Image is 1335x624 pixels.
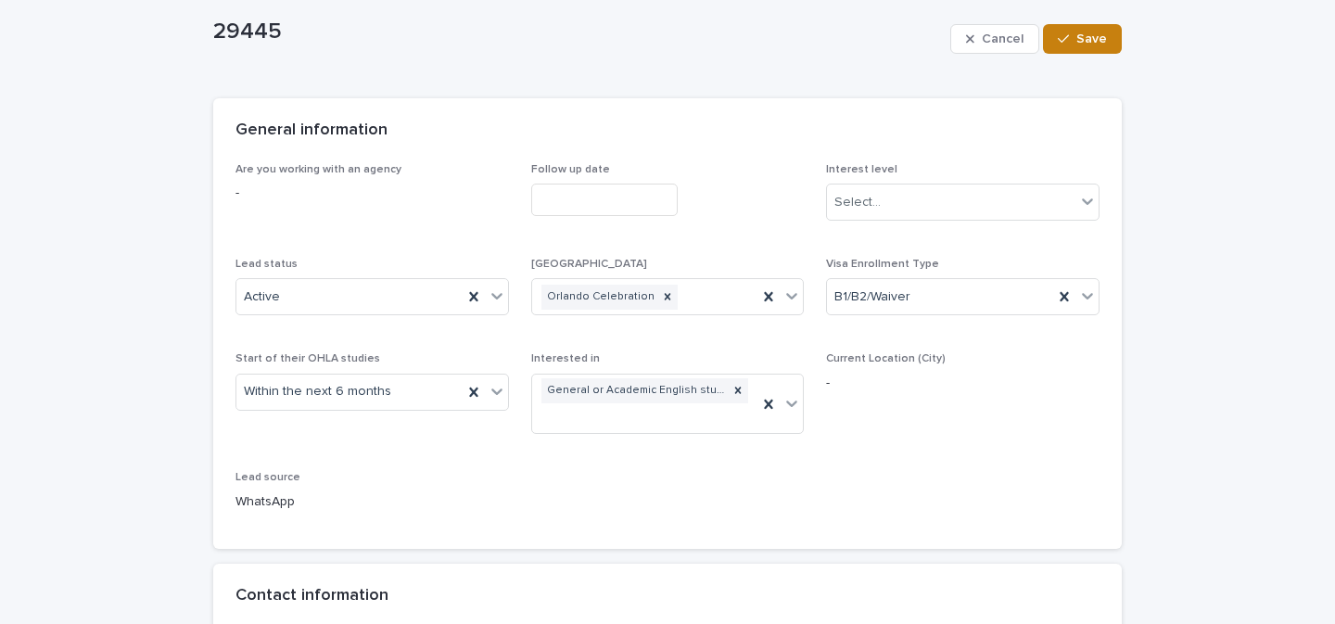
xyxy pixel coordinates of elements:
[531,259,647,270] span: [GEOGRAPHIC_DATA]
[531,164,610,175] span: Follow up date
[541,285,657,310] div: Orlando Celebration
[834,193,881,212] div: Select...
[235,472,300,483] span: Lead source
[235,184,509,203] p: -
[244,382,391,401] span: Within the next 6 months
[1043,24,1122,54] button: Save
[235,121,388,141] h2: General information
[235,586,388,606] h2: Contact information
[834,287,910,307] span: B1/B2/Waiver
[531,353,600,364] span: Interested in
[235,492,509,512] p: WhatsApp
[950,24,1039,54] button: Cancel
[826,164,897,175] span: Interest level
[826,374,1100,393] p: -
[826,353,946,364] span: Current Location (City)
[213,19,943,45] p: 29445
[826,259,939,270] span: Visa Enrollment Type
[541,378,729,403] div: General or Academic English studies
[235,259,298,270] span: Lead status
[982,32,1023,45] span: Cancel
[235,164,401,175] span: Are you working with an agency
[244,287,280,307] span: Active
[235,353,380,364] span: Start of their OHLA studies
[1076,32,1107,45] span: Save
